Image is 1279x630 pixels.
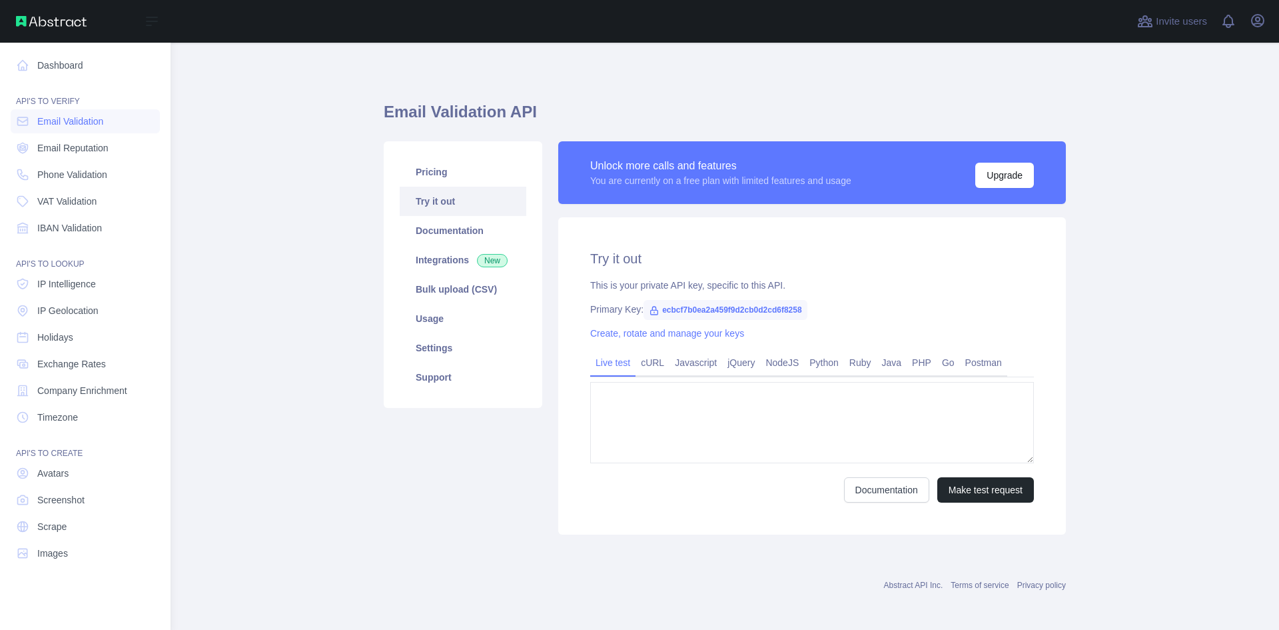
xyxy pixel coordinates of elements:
div: This is your private API key, specific to this API. [590,279,1034,292]
a: Email Validation [11,109,160,133]
a: Settings [400,333,526,363]
span: New [477,254,508,267]
a: Create, rotate and manage your keys [590,328,744,339]
a: Dashboard [11,53,160,77]
span: Company Enrichment [37,384,127,397]
a: Java [877,352,907,373]
a: IP Geolocation [11,299,160,323]
span: Invite users [1156,14,1207,29]
span: Avatars [37,467,69,480]
a: Company Enrichment [11,379,160,403]
a: cURL [636,352,669,373]
a: Documentation [400,216,526,245]
a: Privacy policy [1017,581,1066,590]
a: PHP [907,352,937,373]
span: IBAN Validation [37,221,102,235]
h2: Try it out [590,249,1034,268]
a: NodeJS [760,352,804,373]
a: Phone Validation [11,163,160,187]
span: Screenshot [37,493,85,507]
div: Unlock more calls and features [590,158,851,174]
a: Abstract API Inc. [884,581,943,590]
a: IBAN Validation [11,216,160,240]
span: VAT Validation [37,195,97,208]
span: Exchange Rates [37,357,106,371]
a: Usage [400,304,526,333]
a: Try it out [400,187,526,216]
a: Python [804,352,844,373]
a: Avatars [11,461,160,485]
div: API'S TO LOOKUP [11,243,160,269]
a: Integrations New [400,245,526,275]
a: Support [400,363,526,392]
span: IP Geolocation [37,304,99,317]
h1: Email Validation API [384,101,1066,133]
span: Email Validation [37,115,103,128]
a: Exchange Rates [11,352,160,376]
a: Terms of service [951,581,1009,590]
a: Scrape [11,515,160,539]
a: Images [11,541,160,565]
a: Bulk upload (CSV) [400,275,526,304]
button: Upgrade [975,163,1034,188]
a: Live test [590,352,636,373]
a: Email Reputation [11,136,160,160]
span: Scrape [37,520,67,533]
span: ecbcf7b0ea2a459f9d2cb0d2cd6f8258 [643,300,807,320]
div: You are currently on a free plan with limited features and usage [590,174,851,187]
img: Abstract API [16,16,87,27]
a: VAT Validation [11,189,160,213]
div: API'S TO CREATE [11,432,160,459]
span: IP Intelligence [37,277,96,291]
a: Pricing [400,157,526,187]
a: IP Intelligence [11,272,160,296]
a: Postman [960,352,1007,373]
a: Documentation [844,477,929,503]
span: Images [37,547,68,560]
span: Holidays [37,331,73,344]
div: API'S TO VERIFY [11,80,160,107]
span: Email Reputation [37,141,109,155]
a: Javascript [669,352,722,373]
a: jQuery [722,352,760,373]
button: Invite users [1134,11,1210,32]
span: Phone Validation [37,168,107,181]
a: Holidays [11,325,160,349]
a: Screenshot [11,488,160,512]
span: Timezone [37,411,78,424]
button: Make test request [937,477,1034,503]
a: Go [937,352,960,373]
a: Timezone [11,405,160,429]
div: Primary Key: [590,303,1034,316]
a: Ruby [844,352,877,373]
